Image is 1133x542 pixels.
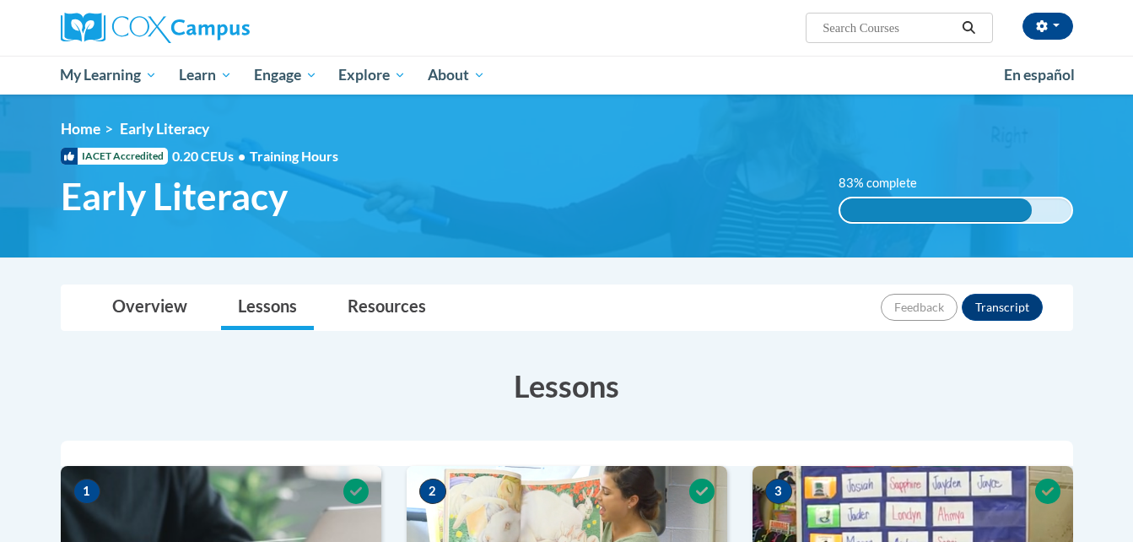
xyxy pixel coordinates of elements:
[61,13,250,43] img: Cox Campus
[331,285,443,330] a: Resources
[1022,13,1073,40] button: Account Settings
[172,147,250,165] span: 0.20 CEUs
[238,148,245,164] span: •
[821,18,956,38] input: Search Courses
[179,65,232,85] span: Learn
[839,174,936,192] label: 83% complete
[327,56,417,95] a: Explore
[962,294,1043,321] button: Transcript
[50,56,169,95] a: My Learning
[1004,66,1075,84] span: En español
[61,148,168,165] span: IACET Accredited
[428,65,485,85] span: About
[35,56,1098,95] div: Main menu
[168,56,243,95] a: Learn
[95,285,204,330] a: Overview
[419,479,446,504] span: 2
[120,120,209,138] span: Early Literacy
[338,65,406,85] span: Explore
[243,56,328,95] a: Engage
[840,198,1032,222] div: 83% complete
[61,120,100,138] a: Home
[60,65,157,85] span: My Learning
[221,285,314,330] a: Lessons
[956,18,981,38] button: Search
[61,13,381,43] a: Cox Campus
[765,479,792,504] span: 3
[61,174,288,219] span: Early Literacy
[993,57,1086,93] a: En español
[61,365,1073,407] h3: Lessons
[254,65,317,85] span: Engage
[250,148,338,164] span: Training Hours
[417,56,496,95] a: About
[73,479,100,504] span: 1
[881,294,958,321] button: Feedback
